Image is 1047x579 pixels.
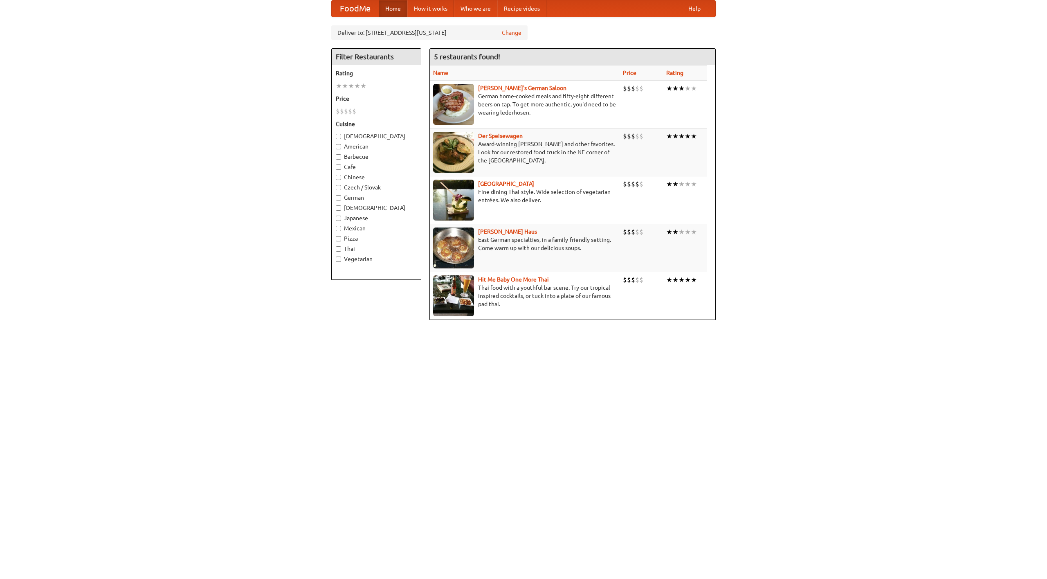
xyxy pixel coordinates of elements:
a: Der Speisewagen [478,133,523,139]
a: How it works [407,0,454,17]
li: ★ [685,84,691,93]
div: Deliver to: [STREET_ADDRESS][US_STATE] [331,25,528,40]
li: $ [627,180,631,189]
li: $ [639,132,643,141]
label: Vegetarian [336,255,417,263]
input: [DEMOGRAPHIC_DATA] [336,205,341,211]
li: $ [340,107,344,116]
label: Mexican [336,224,417,232]
label: German [336,194,417,202]
li: ★ [348,81,354,90]
li: $ [352,107,356,116]
li: ★ [679,180,685,189]
li: ★ [672,132,679,141]
li: $ [635,180,639,189]
input: Cafe [336,164,341,170]
li: ★ [672,275,679,284]
li: ★ [679,228,685,237]
li: ★ [666,180,672,189]
li: $ [348,107,352,116]
li: $ [627,275,631,284]
p: Fine dining Thai-style. Wide selection of vegetarian entrées. We also deliver. [433,188,616,204]
a: Name [433,70,448,76]
li: ★ [672,84,679,93]
a: Who we are [454,0,497,17]
li: ★ [342,81,348,90]
li: ★ [691,132,697,141]
input: Chinese [336,175,341,180]
h5: Price [336,95,417,103]
li: $ [631,84,635,93]
input: [DEMOGRAPHIC_DATA] [336,134,341,139]
h4: Filter Restaurants [332,49,421,65]
li: ★ [666,275,672,284]
label: [DEMOGRAPHIC_DATA] [336,132,417,140]
li: ★ [685,132,691,141]
label: Cafe [336,163,417,171]
a: [GEOGRAPHIC_DATA] [478,180,534,187]
label: Czech / Slovak [336,183,417,191]
li: $ [635,132,639,141]
li: $ [631,228,635,237]
a: FoodMe [332,0,379,17]
img: satay.jpg [433,180,474,221]
input: Thai [336,246,341,252]
p: German home-cooked meals and fifty-eight different beers on tap. To get more authentic, you'd nee... [433,92,616,117]
li: $ [623,180,627,189]
li: ★ [666,228,672,237]
li: ★ [679,132,685,141]
label: Thai [336,245,417,253]
input: Mexican [336,226,341,231]
b: [PERSON_NAME] Haus [478,228,537,235]
img: esthers.jpg [433,84,474,125]
li: $ [627,132,631,141]
h5: Cuisine [336,120,417,128]
li: $ [635,275,639,284]
li: $ [631,132,635,141]
a: Hit Me Baby One More Thai [478,276,549,283]
li: ★ [679,275,685,284]
p: East German specialties, in a family-friendly setting. Come warm up with our delicious soups. [433,236,616,252]
input: Pizza [336,236,341,241]
label: Chinese [336,173,417,181]
a: [PERSON_NAME]'s German Saloon [478,85,566,91]
p: Award-winning [PERSON_NAME] and other favorites. Look for our restored food truck in the NE corne... [433,140,616,164]
li: ★ [672,228,679,237]
li: $ [344,107,348,116]
li: $ [639,84,643,93]
label: Barbecue [336,153,417,161]
img: babythai.jpg [433,275,474,316]
label: American [336,142,417,151]
img: speisewagen.jpg [433,132,474,173]
h5: Rating [336,69,417,77]
li: ★ [685,228,691,237]
li: ★ [354,81,360,90]
li: ★ [360,81,366,90]
li: $ [627,228,631,237]
li: ★ [691,84,697,93]
li: ★ [672,180,679,189]
li: $ [627,84,631,93]
a: Home [379,0,407,17]
li: $ [623,84,627,93]
li: $ [635,228,639,237]
input: Czech / Slovak [336,185,341,190]
a: Price [623,70,636,76]
input: Vegetarian [336,257,341,262]
label: Japanese [336,214,417,222]
li: $ [639,228,643,237]
a: Recipe videos [497,0,546,17]
li: ★ [691,275,697,284]
li: $ [623,132,627,141]
input: Japanese [336,216,341,221]
p: Thai food with a youthful bar scene. Try our tropical inspired cocktails, or tuck into a plate of... [433,284,616,308]
li: ★ [666,84,672,93]
a: Rating [666,70,683,76]
input: Barbecue [336,154,341,160]
li: ★ [685,180,691,189]
label: Pizza [336,234,417,243]
li: ★ [336,81,342,90]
